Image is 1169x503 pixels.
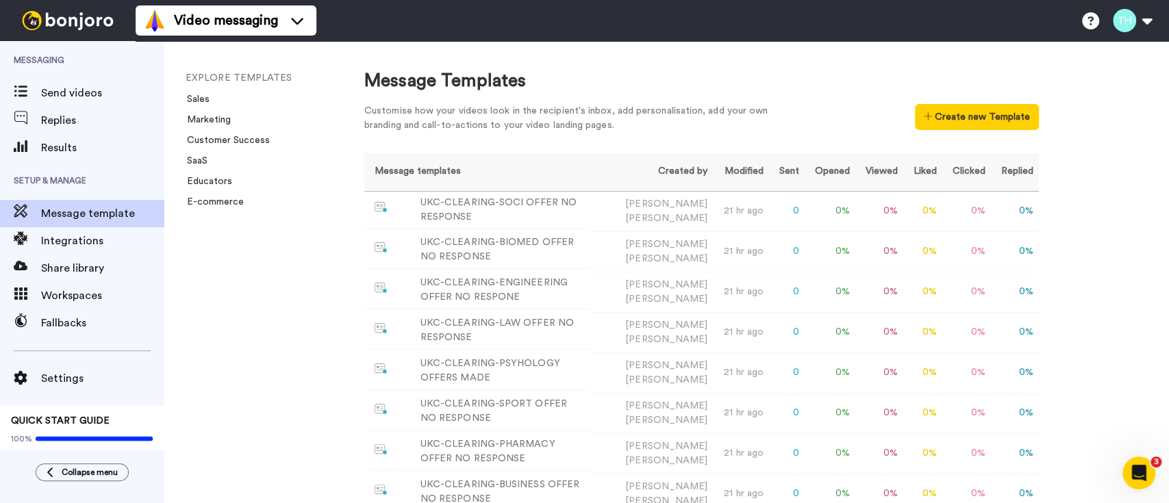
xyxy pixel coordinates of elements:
th: Replied [991,153,1039,191]
td: 0 % [805,352,855,393]
th: Viewed [855,153,903,191]
span: [PERSON_NAME] [625,294,707,304]
td: 21 hr ago [713,393,769,433]
img: nextgen-template.svg [375,363,388,374]
iframe: Intercom live chat [1122,456,1155,489]
span: Fallbacks [41,315,164,331]
span: Replies [41,112,164,129]
td: [PERSON_NAME] [590,191,713,231]
td: 0 % [942,231,991,272]
a: Educators [179,177,232,186]
div: UKC-CLEARING-PSYHOLOGY OFFERS MADE [420,357,586,385]
td: 0 % [991,433,1039,474]
td: 0 [769,393,805,433]
span: 3 [1151,456,1161,467]
td: 0 [769,352,805,393]
span: Message template [41,205,164,222]
span: Video messaging [174,11,278,30]
span: [PERSON_NAME] [625,415,707,425]
td: 0 [769,272,805,312]
td: 0 % [942,393,991,433]
td: 0 % [903,352,942,393]
td: [PERSON_NAME] [590,272,713,312]
span: Send videos [41,85,164,101]
th: Opened [805,153,855,191]
td: [PERSON_NAME] [590,433,713,474]
th: Sent [769,153,805,191]
div: UKC-CLEARING-ENGINEERING OFFER NO RESPONE [420,276,586,305]
a: Marketing [179,115,231,125]
th: Liked [903,153,942,191]
span: [PERSON_NAME] [625,335,707,344]
img: nextgen-template.svg [375,283,388,294]
span: [PERSON_NAME] [625,456,707,465]
td: 21 hr ago [713,312,769,352]
td: [PERSON_NAME] [590,352,713,393]
span: [PERSON_NAME] [625,214,707,223]
td: 0 % [805,191,855,231]
div: UKC-CLEARING-SOCI OFFER NO RESPONSE [420,196,586,224]
td: 0 % [903,433,942,474]
td: 0 % [903,393,942,433]
a: Sales [179,94,210,104]
div: UKC-CLEARING-PHARMACY OFFER NO RESPONSE [420,437,586,466]
img: bj-logo-header-white.svg [16,11,119,30]
div: UKC-CLEARING-BIOMED OFFER NO RESPONSE [420,235,586,264]
div: UKC-CLEARING-SPORT OFFER NO RESPONSE [420,397,586,426]
img: nextgen-template.svg [375,404,388,415]
div: UKC-CLEARING-LAW OFFER NO RESPONSE [420,316,586,345]
td: 21 hr ago [713,272,769,312]
td: 0 % [855,352,903,393]
div: Message Templates [364,68,1039,94]
td: 0 % [805,433,855,474]
td: [PERSON_NAME] [590,231,713,272]
span: Workspaces [41,287,164,304]
span: Results [41,140,164,156]
li: EXPLORE TEMPLATES [186,71,370,86]
td: 0 [769,191,805,231]
td: 0 % [805,312,855,352]
td: 0 % [942,352,991,393]
img: nextgen-template.svg [375,202,388,213]
td: 0 % [991,272,1039,312]
td: 21 hr ago [713,433,769,474]
button: Collapse menu [36,463,129,481]
td: 0 % [805,393,855,433]
td: 0 % [903,272,942,312]
img: nextgen-template.svg [375,323,388,334]
td: 0 % [855,433,903,474]
th: Created by [590,153,713,191]
th: Modified [713,153,769,191]
td: [PERSON_NAME] [590,393,713,433]
img: nextgen-template.svg [375,242,388,253]
td: 0 % [991,312,1039,352]
th: Message templates [364,153,590,191]
td: 0 % [805,231,855,272]
td: 0 % [855,231,903,272]
a: SaaS [179,156,208,166]
div: Customise how your videos look in the recipient's inbox, add personalisation, add your own brandi... [364,104,789,133]
td: 0 [769,312,805,352]
td: 0 % [991,191,1039,231]
th: Clicked [942,153,991,191]
span: QUICK START GUIDE [11,416,110,426]
td: 0 % [903,312,942,352]
td: 0 % [942,433,991,474]
td: [PERSON_NAME] [590,312,713,352]
td: 21 hr ago [713,191,769,231]
td: 0 % [942,312,991,352]
button: Create new Template [915,104,1039,130]
td: 0 [769,433,805,474]
td: 21 hr ago [713,352,769,393]
td: 0 % [903,231,942,272]
span: Integrations [41,233,164,249]
td: 0 % [991,352,1039,393]
span: 100% [11,433,32,444]
td: 0 % [903,191,942,231]
span: [PERSON_NAME] [625,254,707,263]
a: Customer Success [179,136,270,145]
td: 0 % [991,231,1039,272]
td: 0 [769,231,805,272]
td: 0 % [855,393,903,433]
td: 0 % [855,272,903,312]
